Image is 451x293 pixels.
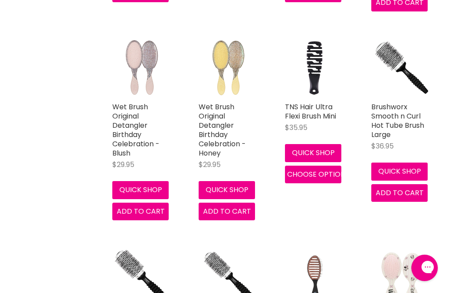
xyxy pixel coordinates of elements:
[112,38,172,98] img: Wet Brush Original Detangler Birthday Celebration - Blush
[376,188,424,198] span: Add to cart
[112,203,169,220] button: Add to cart
[199,181,255,199] button: Quick shop
[371,141,394,151] span: $36.95
[371,184,428,202] button: Add to cart
[287,169,349,179] span: Choose options
[285,122,307,133] span: $35.95
[112,181,169,199] button: Quick shop
[203,206,251,216] span: Add to cart
[199,102,246,158] a: Wet Brush Original Detangler Birthday Celebration - Honey
[112,102,159,158] a: Wet Brush Original Detangler Birthday Celebration - Blush
[371,102,424,140] a: Brushworx Smooth n Curl Hot Tube Brush Large
[199,38,259,98] img: Wet Brush Original Detangler Birthday Celebration - Honey
[199,203,255,220] button: Add to cart
[285,38,345,98] img: TNS Hair Ultra Flexi Brush Mini
[199,159,221,170] span: $29.95
[117,206,165,216] span: Add to cart
[371,163,428,180] button: Quick shop
[285,102,336,121] a: TNS Hair Ultra Flexi Brush Mini
[112,159,134,170] span: $29.95
[407,252,442,284] iframe: Gorgias live chat messenger
[285,144,341,162] button: Quick shop
[371,38,431,98] img: Brushworx Smooth n Curl Hot Tube Brush Large
[285,166,341,183] button: Choose options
